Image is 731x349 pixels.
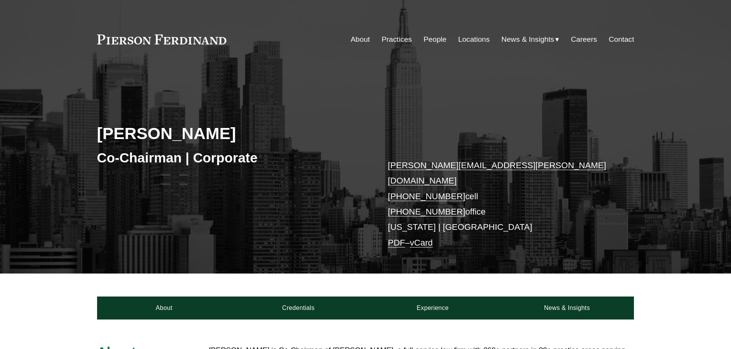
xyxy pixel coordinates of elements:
h3: Co-Chairman | Corporate [97,149,366,166]
a: [PHONE_NUMBER] [388,207,465,216]
span: News & Insights [502,33,554,46]
a: folder dropdown [502,32,559,47]
a: vCard [410,238,433,247]
a: People [424,32,447,47]
a: Credentials [231,297,366,320]
h2: [PERSON_NAME] [97,123,366,143]
a: [PERSON_NAME][EMAIL_ADDRESS][PERSON_NAME][DOMAIN_NAME] [388,161,606,185]
a: About [97,297,231,320]
a: News & Insights [500,297,634,320]
p: cell office [US_STATE] | [GEOGRAPHIC_DATA] – [388,158,612,251]
a: Practices [381,32,412,47]
a: [PHONE_NUMBER] [388,192,465,201]
a: PDF [388,238,405,247]
a: Locations [458,32,490,47]
a: About [351,32,370,47]
a: Careers [571,32,597,47]
a: Experience [366,297,500,320]
a: Contact [609,32,634,47]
